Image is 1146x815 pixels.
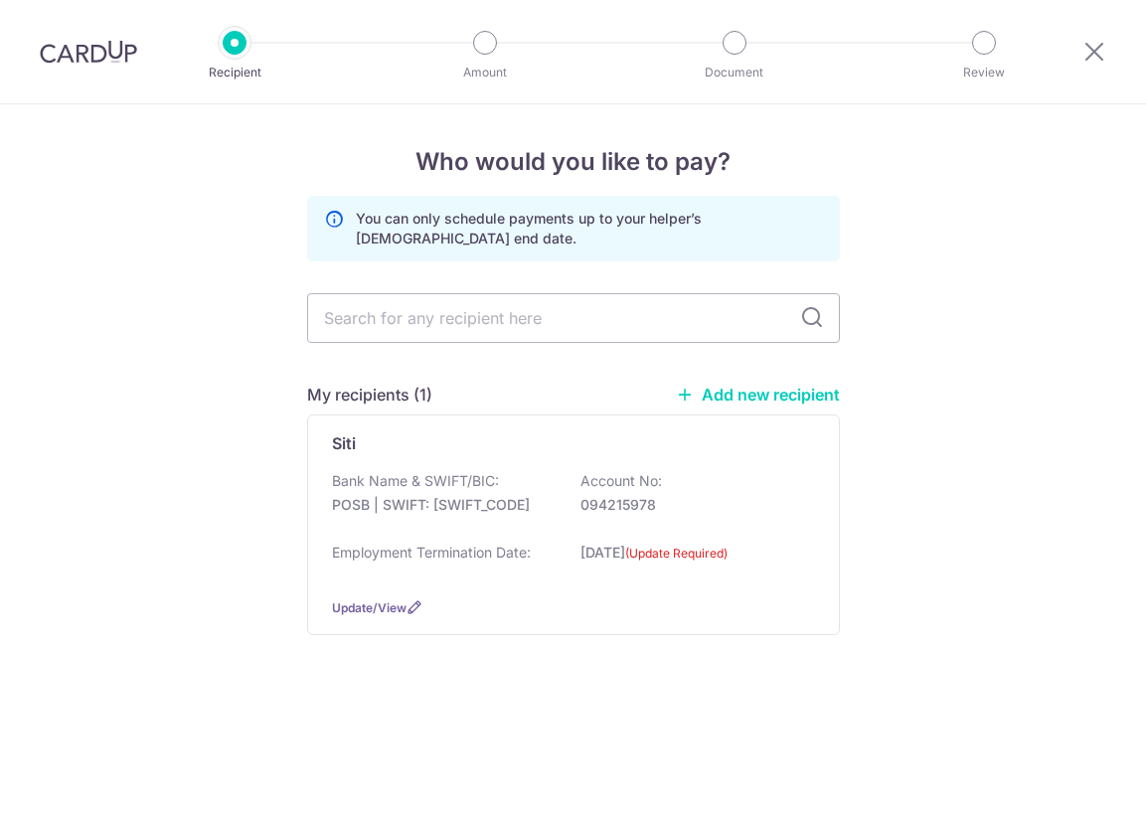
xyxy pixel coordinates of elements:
a: Update/View [332,600,407,615]
p: Review [910,63,1058,82]
p: Amount [411,63,559,82]
p: Bank Name & SWIFT/BIC: [332,471,499,491]
p: Document [661,63,808,82]
h5: My recipients (1) [307,383,432,407]
p: Account No: [580,471,662,491]
p: 094215978 [580,495,803,515]
iframe: Opens a widget where you can find more information [1019,755,1126,805]
input: Search for any recipient here [307,293,840,343]
label: (Update Required) [625,544,728,564]
img: CardUp [40,40,137,64]
a: Add new recipient [676,385,840,405]
p: Recipient [161,63,308,82]
p: Siti [332,431,356,455]
p: [DATE] [580,543,803,575]
h4: Who would you like to pay? [307,144,840,180]
p: You can only schedule payments up to your helper’s [DEMOGRAPHIC_DATA] end date. [356,209,823,248]
p: Employment Termination Date: [332,543,531,563]
p: POSB | SWIFT: [SWIFT_CODE] [332,495,555,515]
